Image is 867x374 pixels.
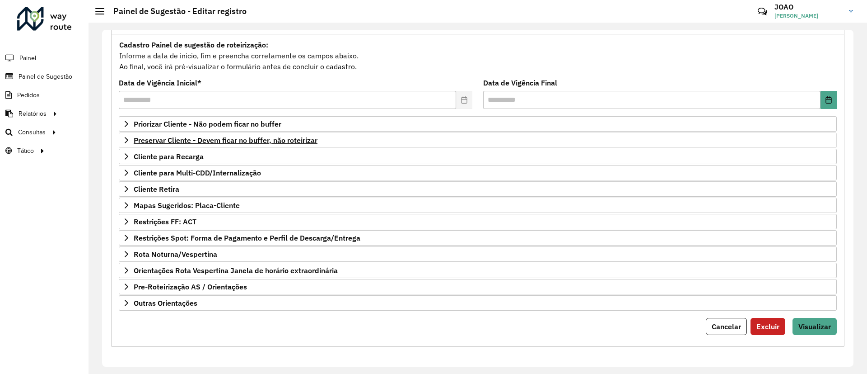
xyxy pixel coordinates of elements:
a: Outras Orientações [119,295,837,311]
a: Pre-Roteirização AS / Orientações [119,279,837,294]
span: Cliente Retira [134,185,179,193]
span: Painel [19,53,36,63]
span: Excluir [756,322,779,331]
span: Cliente para Recarga [134,153,204,160]
a: Restrições FF: ACT [119,214,837,229]
span: [PERSON_NAME] [774,12,842,20]
span: Cancelar [712,322,741,331]
span: Visualizar [798,322,831,331]
button: Visualizar [792,318,837,335]
a: Cliente Retira [119,181,837,197]
span: Restrições Spot: Forma de Pagamento e Perfil de Descarga/Entrega [134,234,360,241]
span: Cliente para Multi-CDD/Internalização [134,169,261,176]
span: Relatórios [19,109,47,118]
span: Pedidos [17,90,40,100]
span: Tático [17,146,34,156]
strong: Cadastro Painel de sugestão de roteirização: [119,40,268,49]
a: Contato Rápido [753,2,772,21]
button: Excluir [750,318,785,335]
a: Cliente para Recarga [119,149,837,164]
span: Restrições FF: ACT [134,218,196,225]
button: Choose Date [820,91,837,109]
div: Informe a data de inicio, fim e preencha corretamente os campos abaixo. Ao final, você irá pré-vi... [119,39,837,72]
button: Cancelar [706,318,747,335]
a: Priorizar Cliente - Não podem ficar no buffer [119,116,837,132]
span: Painel de Sugestão [19,72,72,81]
span: Priorizar Cliente - Não podem ficar no buffer [134,120,281,128]
a: Restrições Spot: Forma de Pagamento e Perfil de Descarga/Entrega [119,230,837,246]
span: Mapas Sugeridos: Placa-Cliente [134,202,240,209]
a: Cliente para Multi-CDD/Internalização [119,165,837,180]
h2: Painel de Sugestão - Editar registro [104,6,247,16]
label: Data de Vigência Inicial [119,77,201,88]
a: Preservar Cliente - Devem ficar no buffer, não roteirizar [119,133,837,148]
h3: JOAO [774,3,842,11]
a: Orientações Rota Vespertina Janela de horário extraordinária [119,263,837,278]
span: Consultas [18,128,46,137]
span: Orientações Rota Vespertina Janela de horário extraordinária [134,267,338,274]
label: Data de Vigência Final [483,77,557,88]
span: Preservar Cliente - Devem ficar no buffer, não roteirizar [134,137,317,144]
span: Rota Noturna/Vespertina [134,251,217,258]
a: Rota Noturna/Vespertina [119,246,837,262]
a: Mapas Sugeridos: Placa-Cliente [119,198,837,213]
span: Outras Orientações [134,299,197,307]
span: Pre-Roteirização AS / Orientações [134,283,247,290]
